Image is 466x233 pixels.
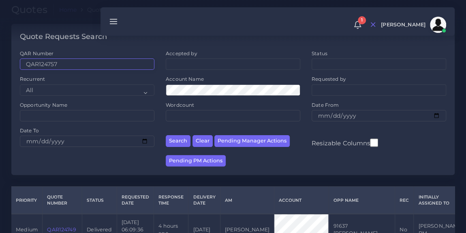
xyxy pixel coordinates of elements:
label: Requested by [312,76,346,82]
span: medium [16,227,38,233]
th: REC [395,187,413,214]
label: Opportunity Name [20,101,67,108]
th: Status [82,187,117,214]
a: 1 [351,21,365,29]
th: Opp Name [329,187,395,214]
button: Pending PM Actions [166,155,226,167]
th: Delivery Date [188,187,220,214]
button: Pending Manager Actions [214,135,290,147]
label: Status [312,50,327,57]
th: Requested Date [117,187,154,214]
button: Clear [192,135,213,147]
a: QAR124749 [47,227,76,233]
th: Priority [11,187,43,214]
th: AM [220,187,274,214]
label: Accepted by [166,50,197,57]
label: Resizable Columns [312,138,378,148]
input: Resizable Columns [370,138,378,148]
img: avatar [430,17,446,33]
label: Account Name [166,76,204,82]
label: Date To [20,127,39,134]
label: QAR Number [20,50,53,57]
span: 1 [358,16,366,24]
span: [PERSON_NAME] [381,22,425,28]
th: Quote Number [43,187,82,214]
button: Search [166,135,190,147]
label: Recurrent [20,76,45,82]
th: Account [274,187,328,214]
th: Response Time [154,187,188,214]
a: [PERSON_NAME]avatar [377,17,449,33]
label: Date From [312,101,339,108]
label: Wordcount [166,101,194,108]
